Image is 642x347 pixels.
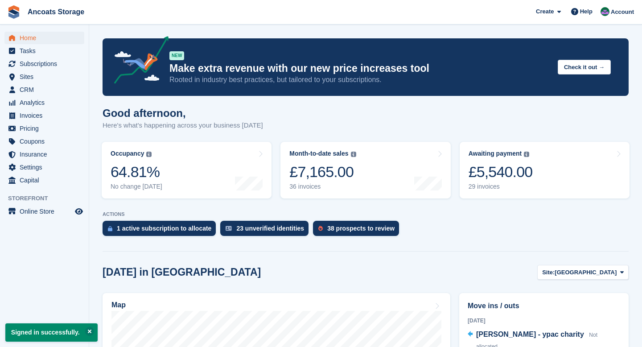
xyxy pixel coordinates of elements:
[20,148,73,161] span: Insurance
[20,32,73,44] span: Home
[117,225,211,232] div: 1 active subscription to allocate
[280,142,450,198] a: Month-to-date sales £7,165.00 36 invoices
[146,152,152,157] img: icon-info-grey-7440780725fd019a000dd9b08b2336e03edf1995a4989e88bcd33f0948082b44.svg
[4,161,84,173] a: menu
[289,163,356,181] div: £7,165.00
[313,221,403,240] a: 38 prospects to review
[327,225,395,232] div: 38 prospects to review
[20,83,73,96] span: CRM
[8,194,89,203] span: Storefront
[220,221,313,240] a: 23 unverified identities
[4,148,84,161] a: menu
[536,7,554,16] span: Create
[289,183,356,190] div: 36 invoices
[236,225,304,232] div: 23 unverified identities
[169,62,551,75] p: Make extra revenue with our new price increases tool
[103,221,220,240] a: 1 active subscription to allocate
[108,226,112,231] img: active_subscription_to_allocate_icon-d502201f5373d7db506a760aba3b589e785aa758c864c3986d89f69b8ff3...
[351,152,356,157] img: icon-info-grey-7440780725fd019a000dd9b08b2336e03edf1995a4989e88bcd33f0948082b44.svg
[4,70,84,83] a: menu
[558,60,611,74] button: Check it out →
[111,183,162,190] div: No change [DATE]
[4,96,84,109] a: menu
[555,268,617,277] span: [GEOGRAPHIC_DATA]
[20,45,73,57] span: Tasks
[20,109,73,122] span: Invoices
[542,268,555,277] span: Site:
[103,266,261,278] h2: [DATE] in [GEOGRAPHIC_DATA]
[4,205,84,218] a: menu
[111,301,126,309] h2: Map
[476,330,584,338] span: [PERSON_NAME] - ypac charity
[226,226,232,231] img: verify_identity-adf6edd0f0f0b5bbfe63781bf79b02c33cf7c696d77639b501bdc392416b5a36.svg
[5,323,98,342] p: Signed in successfully.
[289,150,348,157] div: Month-to-date sales
[468,317,620,325] div: [DATE]
[4,58,84,70] a: menu
[611,8,634,17] span: Account
[318,226,323,231] img: prospect-51fa495bee0391a8d652442698ab0144808aea92771e9ea1ae160a38d050c398.svg
[469,150,522,157] div: Awaiting payment
[20,135,73,148] span: Coupons
[524,152,529,157] img: icon-info-grey-7440780725fd019a000dd9b08b2336e03edf1995a4989e88bcd33f0948082b44.svg
[111,163,162,181] div: 64.81%
[468,301,620,311] h2: Move ins / outs
[469,163,533,181] div: £5,540.00
[4,135,84,148] a: menu
[20,96,73,109] span: Analytics
[460,142,630,198] a: Awaiting payment £5,540.00 29 invoices
[537,265,629,280] button: Site: [GEOGRAPHIC_DATA]
[4,83,84,96] a: menu
[20,70,73,83] span: Sites
[4,109,84,122] a: menu
[103,120,263,131] p: Here's what's happening across your business [DATE]
[20,174,73,186] span: Capital
[111,150,144,157] div: Occupancy
[7,5,21,19] img: stora-icon-8386f47178a22dfd0bd8f6a31ec36ba5ce8667c1dd55bd0f319d3a0aa187defe.svg
[24,4,88,19] a: Ancoats Storage
[20,161,73,173] span: Settings
[103,107,263,119] h1: Good afternoon,
[20,122,73,135] span: Pricing
[20,58,73,70] span: Subscriptions
[74,206,84,217] a: Preview store
[169,51,184,60] div: NEW
[103,211,629,217] p: ACTIONS
[580,7,593,16] span: Help
[20,205,73,218] span: Online Store
[169,75,551,85] p: Rooted in industry best practices, but tailored to your subscriptions.
[4,45,84,57] a: menu
[102,142,272,198] a: Occupancy 64.81% No change [DATE]
[4,32,84,44] a: menu
[4,174,84,186] a: menu
[469,183,533,190] div: 29 invoices
[4,122,84,135] a: menu
[107,36,169,87] img: price-adjustments-announcement-icon-8257ccfd72463d97f412b2fc003d46551f7dbcb40ab6d574587a9cd5c0d94...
